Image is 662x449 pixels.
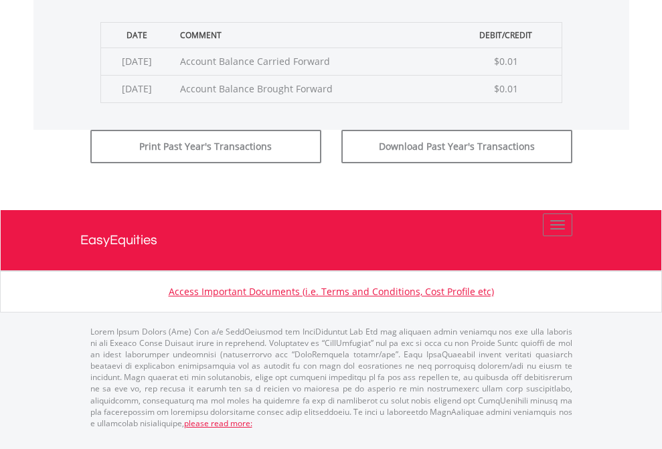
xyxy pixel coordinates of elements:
td: [DATE] [100,75,173,102]
td: Account Balance Carried Forward [173,48,450,75]
th: Debit/Credit [450,22,562,48]
span: $0.01 [494,55,518,68]
p: Lorem Ipsum Dolors (Ame) Con a/e SeddOeiusmod tem InciDiduntut Lab Etd mag aliquaen admin veniamq... [90,326,572,429]
a: EasyEquities [80,210,582,270]
button: Print Past Year's Transactions [90,130,321,163]
button: Download Past Year's Transactions [341,130,572,163]
a: Access Important Documents (i.e. Terms and Conditions, Cost Profile etc) [169,285,494,298]
span: $0.01 [494,82,518,95]
td: Account Balance Brought Forward [173,75,450,102]
a: please read more: [184,418,252,429]
th: Date [100,22,173,48]
td: [DATE] [100,48,173,75]
th: Comment [173,22,450,48]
